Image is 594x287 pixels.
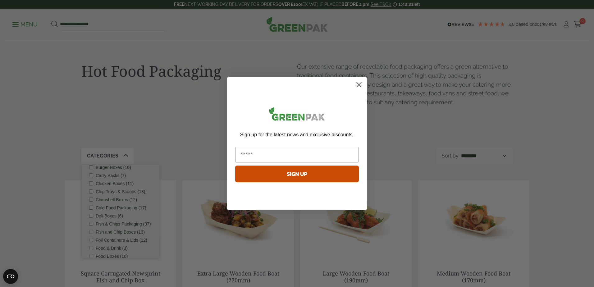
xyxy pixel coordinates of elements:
button: Open CMP widget [3,269,18,284]
button: SIGN UP [235,166,359,182]
input: Email [235,147,359,162]
img: greenpak_logo [235,105,359,125]
span: Sign up for the latest news and exclusive discounts. [240,132,354,137]
button: Close dialog [354,79,364,90]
